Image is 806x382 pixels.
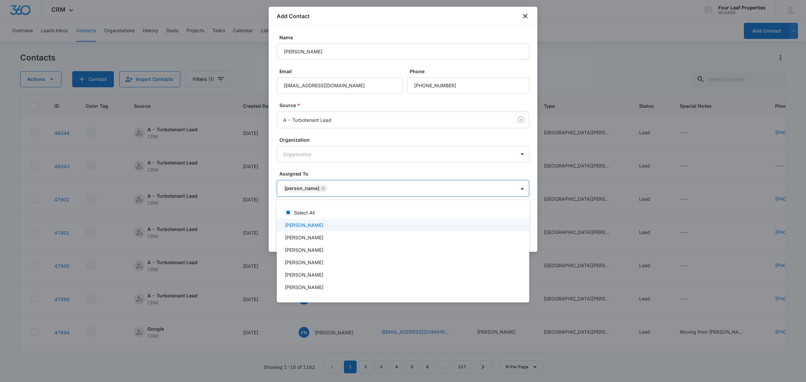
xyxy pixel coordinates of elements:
p: [PERSON_NAME] [285,284,323,291]
p: [PERSON_NAME] [285,271,323,278]
p: [PERSON_NAME] [285,246,323,253]
p: Select All [294,209,315,216]
p: [PERSON_NAME] [285,222,323,229]
p: [PERSON_NAME] [285,296,323,303]
p: [PERSON_NAME] [285,259,323,266]
p: [PERSON_NAME] [285,234,323,241]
